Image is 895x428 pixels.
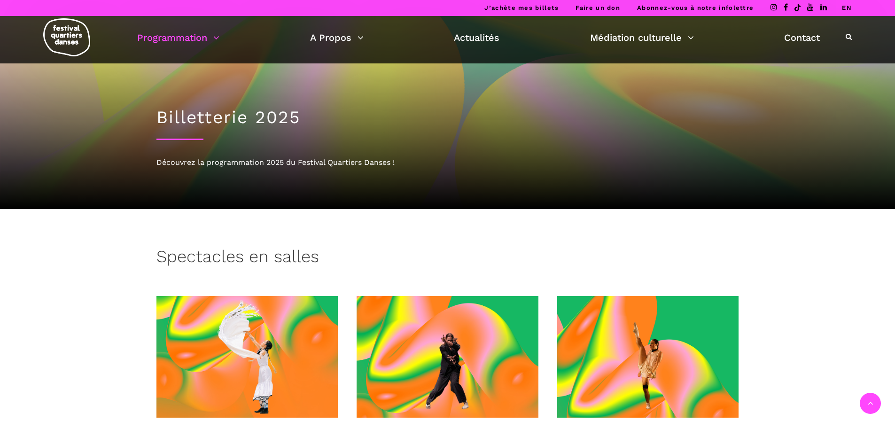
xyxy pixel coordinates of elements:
a: Faire un don [576,4,620,11]
h1: Billetterie 2025 [156,107,739,128]
a: EN [842,4,852,11]
a: Abonnez-vous à notre infolettre [637,4,754,11]
div: Découvrez la programmation 2025 du Festival Quartiers Danses ! [156,156,739,169]
a: A Propos [310,30,364,46]
img: logo-fqd-med [43,18,90,56]
a: Programmation [137,30,219,46]
a: Contact [784,30,820,46]
a: J’achète mes billets [484,4,559,11]
h3: Spectacles en salles [156,247,319,270]
a: Médiation culturelle [590,30,694,46]
a: Actualités [454,30,499,46]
